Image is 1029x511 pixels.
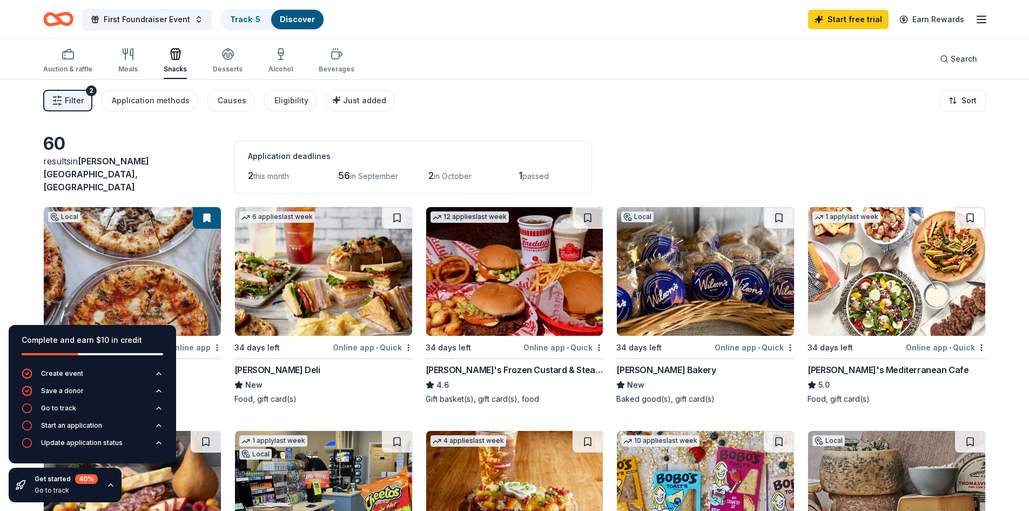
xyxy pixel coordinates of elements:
[248,150,579,163] div: Application deadlines
[567,343,569,352] span: •
[43,65,92,74] div: Auction & raffle
[234,394,413,404] div: Food, gift card(s)
[931,48,986,70] button: Search
[22,368,163,386] button: Create event
[22,334,163,347] div: Complete and earn $10 in credit
[239,435,307,447] div: 1 apply last week
[43,43,92,79] button: Auction & raffle
[961,94,977,107] span: Sort
[808,363,969,376] div: [PERSON_NAME]'s Mediterranean Cafe
[41,387,84,395] div: Save a donor
[22,386,163,403] button: Save a donor
[319,65,354,74] div: Beverages
[22,437,163,455] button: Update application status
[213,65,243,74] div: Desserts
[213,43,243,79] button: Desserts
[376,343,378,352] span: •
[426,394,604,404] div: Gift basket(s), gift card(s), food
[426,363,604,376] div: [PERSON_NAME]'s Frozen Custard & Steakburgers
[43,156,149,193] span: in
[248,170,253,181] span: 2
[104,13,190,26] span: First Foundraiser Event
[274,94,308,107] div: Eligibility
[101,90,198,111] button: Application methods
[434,171,472,181] span: in October
[617,207,794,336] img: Image for Wilson's Bakery
[253,171,289,181] span: this month
[43,207,221,404] a: Image for MTH PizzaLocal34 days leftOnline appMTH PizzaNewFood, gift card(s)
[893,10,971,29] a: Earn Rewards
[319,43,354,79] button: Beverages
[426,207,604,404] a: Image for Freddy's Frozen Custard & Steakburgers12 applieslast week34 days leftOnline app•Quick[P...
[41,421,102,430] div: Start an application
[280,15,315,24] a: Discover
[164,65,187,74] div: Snacks
[239,211,315,223] div: 6 applies last week
[343,96,386,105] span: Just added
[35,486,98,495] div: Go to track
[41,404,76,413] div: Go to track
[268,43,293,79] button: Alcohol
[65,94,84,107] span: Filter
[112,94,190,107] div: Application methods
[812,211,880,223] div: 1 apply last week
[808,394,986,404] div: Food, gift card(s)
[245,379,263,391] span: New
[616,363,716,376] div: [PERSON_NAME] Bakery
[808,207,985,336] img: Image for Taziki's Mediterranean Cafe
[428,170,434,181] span: 2
[220,9,325,30] button: Track· 5Discover
[43,133,221,155] div: 60
[43,90,92,111] button: Filter2
[523,341,603,354] div: Online app Quick
[218,94,246,107] div: Causes
[239,449,272,460] div: Local
[44,207,221,336] img: Image for MTH Pizza
[906,341,986,354] div: Online app Quick
[43,6,73,32] a: Home
[118,65,138,74] div: Meals
[621,211,654,222] div: Local
[522,171,549,181] span: passed
[35,474,98,484] div: Get started
[333,341,413,354] div: Online app Quick
[41,439,123,447] div: Update application status
[41,369,83,378] div: Create event
[818,379,830,391] span: 5.0
[808,207,986,404] a: Image for Taziki's Mediterranean Cafe1 applylast week34 days leftOnline app•Quick[PERSON_NAME]'s ...
[939,90,986,111] button: Sort
[43,155,221,194] div: results
[519,170,522,181] span: 1
[169,341,221,354] div: Online app
[264,90,317,111] button: Eligibility
[616,394,795,404] div: Baked good(s), gift card(s)
[234,363,320,376] div: [PERSON_NAME] Deli
[43,156,149,193] span: [PERSON_NAME][GEOGRAPHIC_DATA], [GEOGRAPHIC_DATA]
[616,207,795,404] a: Image for Wilson's BakeryLocal34 days leftOnline app•Quick[PERSON_NAME] BakeryNewBaked good(s), g...
[338,170,350,181] span: 56
[234,207,413,404] a: Image for McAlister's Deli6 applieslast week34 days leftOnline app•Quick[PERSON_NAME] DeliNewFood...
[808,10,889,29] a: Start free trial
[118,43,138,79] button: Meals
[86,85,97,96] div: 2
[48,211,80,222] div: Local
[808,341,853,354] div: 34 days left
[82,9,212,30] button: First Foundraiser Event
[758,343,760,352] span: •
[951,52,977,65] span: Search
[22,420,163,437] button: Start an application
[715,341,795,354] div: Online app Quick
[426,207,603,336] img: Image for Freddy's Frozen Custard & Steakburgers
[350,171,398,181] span: in September
[431,211,509,223] div: 12 applies last week
[436,379,449,391] span: 4.6
[627,379,644,391] span: New
[621,435,700,447] div: 10 applies last week
[949,343,951,352] span: •
[234,341,280,354] div: 34 days left
[616,341,662,354] div: 34 days left
[75,474,98,484] div: 40 %
[426,341,471,354] div: 34 days left
[22,403,163,420] button: Go to track
[207,90,255,111] button: Causes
